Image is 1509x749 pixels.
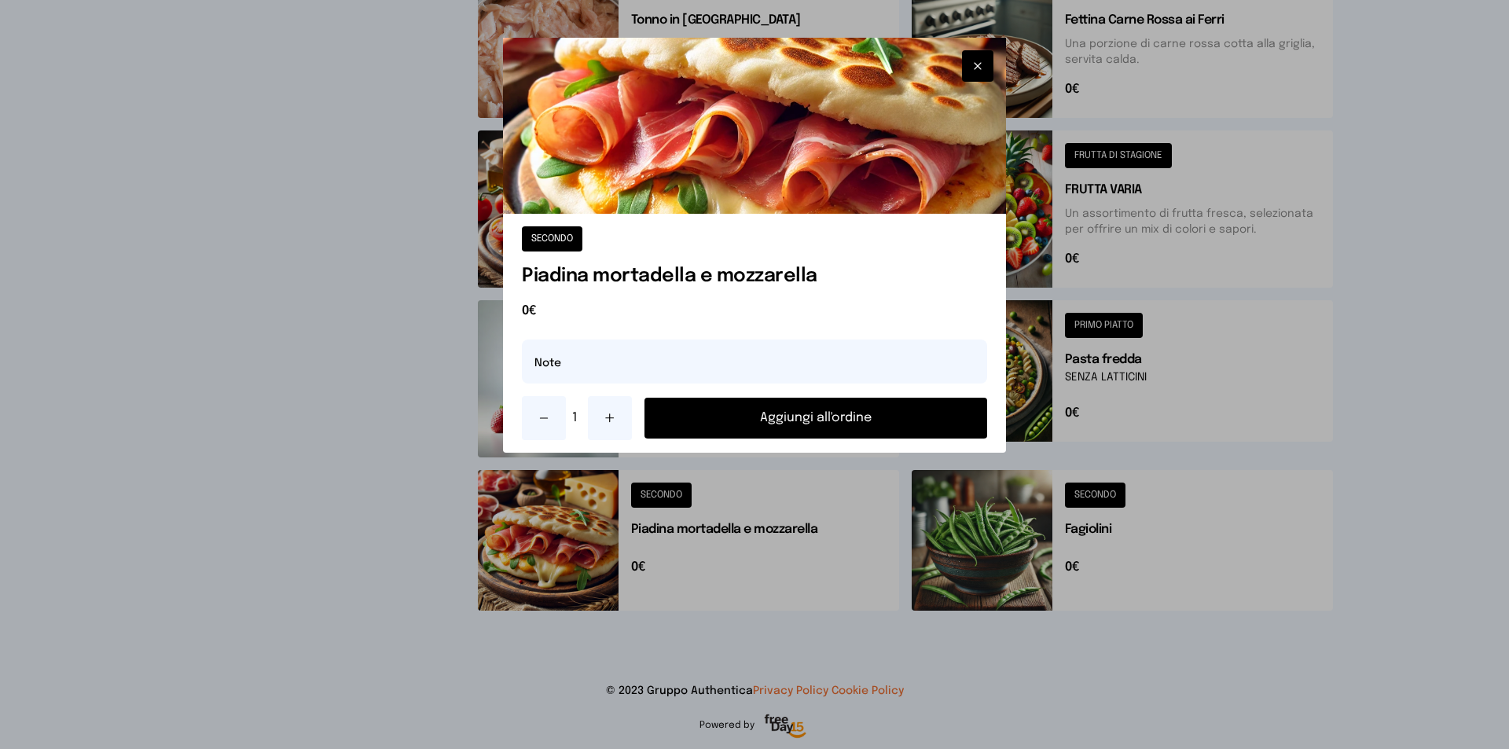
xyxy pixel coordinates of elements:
[644,398,987,439] button: Aggiungi all'ordine
[503,38,1006,214] img: Piadina mortadella e mozzarella
[572,409,582,428] span: 1
[522,264,987,289] h1: Piadina mortadella e mozzarella
[522,302,987,321] span: 0€
[522,226,582,252] button: SECONDO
